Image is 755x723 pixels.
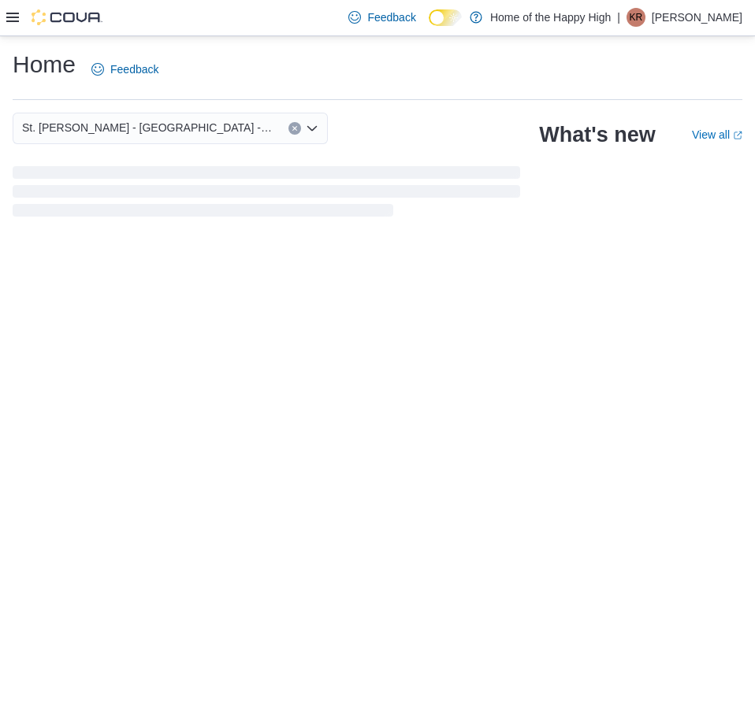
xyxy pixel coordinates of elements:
[22,118,273,137] span: St. [PERSON_NAME] - [GEOGRAPHIC_DATA] - Fire & Flower
[490,8,611,27] p: Home of the Happy High
[288,122,301,135] button: Clear input
[13,169,520,220] span: Loading
[539,122,655,147] h2: What's new
[429,9,462,26] input: Dark Mode
[692,128,742,141] a: View allExternal link
[306,122,318,135] button: Open list of options
[85,54,165,85] a: Feedback
[652,8,742,27] p: [PERSON_NAME]
[627,8,645,27] div: Kimberly Ravenwood
[342,2,422,33] a: Feedback
[32,9,102,25] img: Cova
[733,131,742,140] svg: External link
[110,61,158,77] span: Feedback
[617,8,620,27] p: |
[367,9,415,25] span: Feedback
[13,49,76,80] h1: Home
[630,8,643,27] span: KR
